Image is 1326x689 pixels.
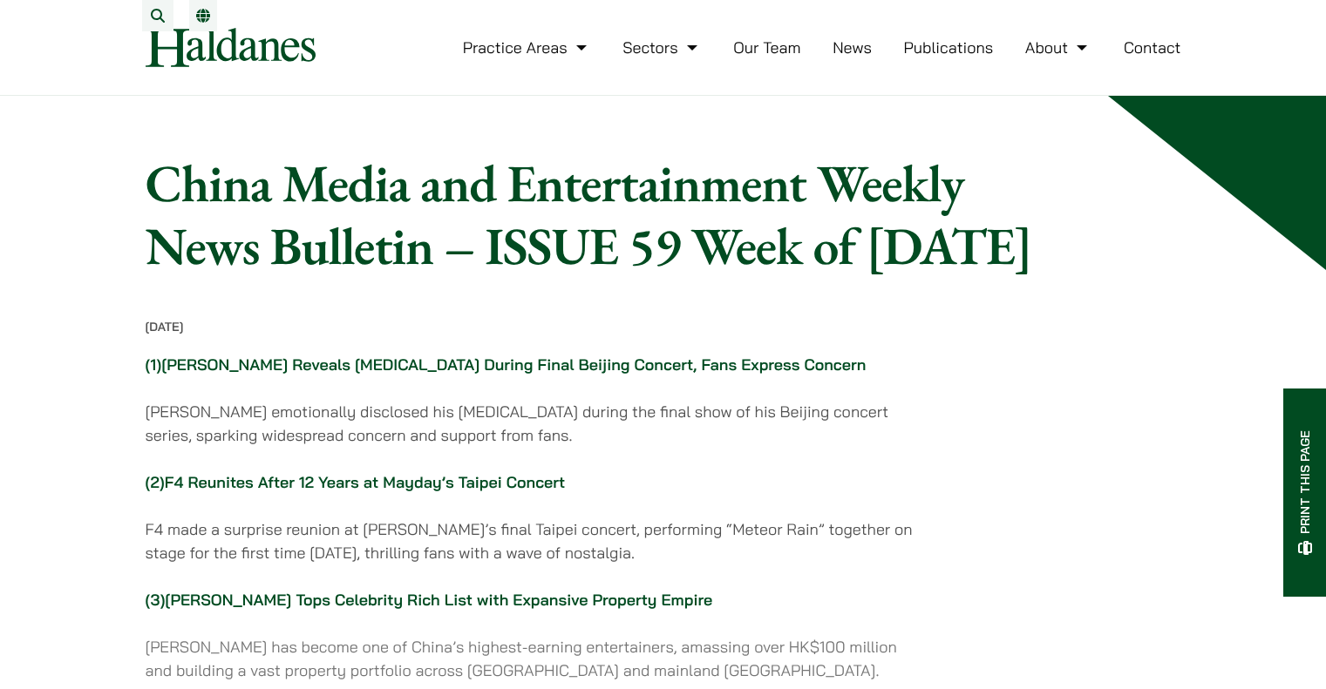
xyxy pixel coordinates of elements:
[146,319,184,334] time: [DATE]
[161,355,866,375] a: [PERSON_NAME] Reveals [MEDICAL_DATA] During Final Beijing Concert, Fans Express Concern
[146,400,922,447] p: [PERSON_NAME] emotionally disclosed his [MEDICAL_DATA] during the final show of his Beijing conce...
[146,517,922,564] p: F4 made a surprise reunion at [PERSON_NAME]’s final Taipei concert, performing “Meteor Rain” toge...
[1025,37,1091,57] a: About
[146,28,316,67] img: Logo of Haldanes
[146,152,1051,277] h1: China Media and Entertainment Weekly News Bulletin – ISSUE 59 Week of [DATE]
[146,635,922,682] p: [PERSON_NAME] has become one of China’s highest-earning entertainers, amassing over HK$100 millio...
[1124,37,1181,57] a: Contact
[463,37,591,57] a: Practice Areas
[904,37,994,57] a: Publications
[833,37,872,57] a: News
[146,472,165,492] strong: (2)
[196,9,210,23] a: Switch to EN
[733,37,800,57] a: Our Team
[165,472,566,492] a: F4 Reunites After 12 Years at Mayday’s Taipei Concert
[146,590,722,610] strong: (3)
[622,37,701,57] a: Sectors
[165,590,712,610] a: [PERSON_NAME] Tops Celebrity Rich List with Expansive Property Empire
[146,355,162,375] strong: (1)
